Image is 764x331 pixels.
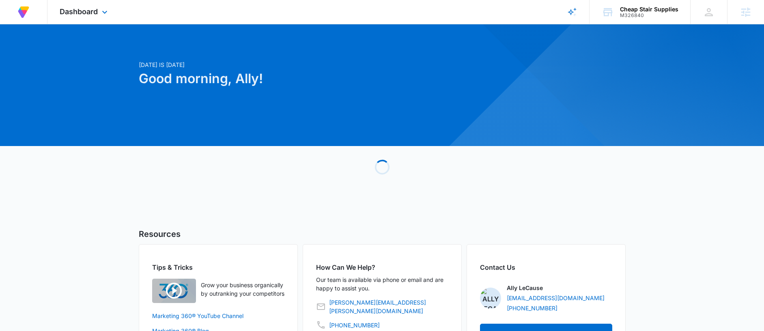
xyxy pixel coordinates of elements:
[316,275,448,292] p: Our team is available via phone or email and are happy to assist you.
[329,298,448,315] a: [PERSON_NAME][EMAIL_ADDRESS][PERSON_NAME][DOMAIN_NAME]
[139,69,460,88] h1: Good morning, Ally!
[152,279,196,303] img: Quick Overview Video
[620,13,678,18] div: account id
[139,228,626,240] h5: Resources
[480,262,612,272] h2: Contact Us
[152,262,284,272] h2: Tips & Tricks
[329,321,380,329] a: [PHONE_NUMBER]
[480,288,501,309] img: Ally LeCause
[316,262,448,272] h2: How Can We Help?
[16,5,31,19] img: Volusion
[201,281,284,298] p: Grow your business organically by outranking your competitors
[507,284,543,292] p: Ally LeCause
[139,60,460,69] p: [DATE] is [DATE]
[60,7,98,16] span: Dashboard
[507,304,557,312] a: [PHONE_NUMBER]
[152,312,284,320] a: Marketing 360® YouTube Channel
[507,294,605,302] a: [EMAIL_ADDRESS][DOMAIN_NAME]
[620,6,678,13] div: account name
